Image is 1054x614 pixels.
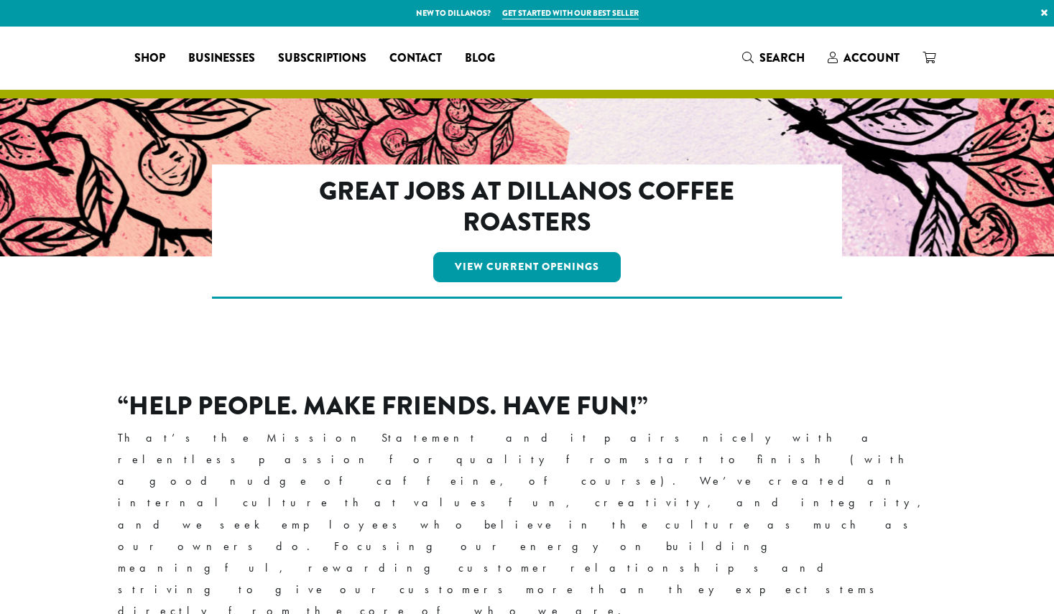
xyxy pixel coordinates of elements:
[123,47,177,70] a: Shop
[759,50,805,66] span: Search
[274,176,780,238] h2: Great Jobs at Dillanos Coffee Roasters
[731,46,816,70] a: Search
[502,7,639,19] a: Get started with our best seller
[118,391,937,422] h2: “Help People. Make Friends. Have Fun!”
[843,50,900,66] span: Account
[134,50,165,68] span: Shop
[389,50,442,68] span: Contact
[278,50,366,68] span: Subscriptions
[465,50,495,68] span: Blog
[188,50,255,68] span: Businesses
[433,252,621,282] a: View Current Openings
